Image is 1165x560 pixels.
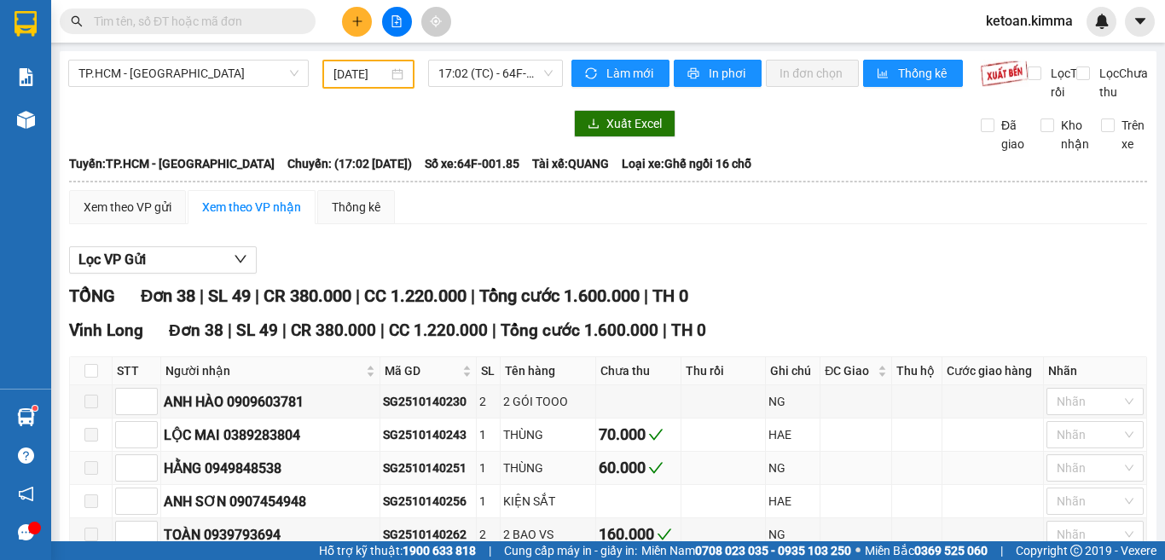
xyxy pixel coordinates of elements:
span: Số xe: 64F-001.85 [425,154,519,173]
th: Ghi chú [766,357,820,385]
span: | [471,286,475,306]
span: | [228,320,232,340]
div: NG [768,392,817,411]
span: | [282,320,287,340]
span: check [648,427,664,442]
span: Đã giao [994,116,1031,153]
div: HAE [768,492,817,511]
span: Vĩnh Long [69,320,143,340]
span: check [657,527,672,542]
span: Xuất Excel [606,114,662,133]
td: SG2510140262 [380,518,476,551]
div: NG [768,459,817,477]
th: SL [477,357,501,385]
span: TH 0 [652,286,688,306]
input: Tìm tên, số ĐT hoặc mã đơn [94,12,295,31]
span: Đơn 38 [169,320,223,340]
span: TP.HCM - Vĩnh Long [78,61,298,86]
div: HAE [768,425,817,444]
span: CR 380.000 [264,286,351,306]
span: Tài xế: QUANG [532,154,609,173]
span: copyright [1070,545,1082,557]
span: caret-down [1133,14,1148,29]
div: 2 GÓI TOOO [503,392,593,411]
span: ĐC Giao [825,361,873,380]
span: Cung cấp máy in - giấy in: [504,541,637,560]
img: warehouse-icon [17,408,35,426]
span: Đơn 38 [141,286,195,306]
span: | [644,286,648,306]
span: plus [351,15,363,27]
span: 17:02 (TC) - 64F-001.85 [438,61,553,86]
span: CC 1.220.000 [364,286,467,306]
span: file-add [391,15,403,27]
span: Lọc VP Gửi [78,249,146,270]
img: 9k= [980,60,1029,87]
span: Loại xe: Ghế ngồi 16 chỗ [622,154,751,173]
input: 14/10/2025 [333,65,388,84]
span: CR 380.000 [291,320,376,340]
span: sync [585,67,600,81]
span: Làm mới [606,64,656,83]
span: In phơi [709,64,748,83]
span: download [588,118,600,131]
span: Miền Bắc [865,541,988,560]
span: ketoan.kimma [972,10,1087,32]
button: aim [421,7,451,37]
div: 1 [479,459,498,477]
div: SG2510140256 [383,492,472,511]
b: Tuyến: TP.HCM - [GEOGRAPHIC_DATA] [69,157,275,170]
th: Thu hộ [892,357,943,385]
span: message [18,524,34,540]
span: | [663,320,667,340]
div: THÙNG [503,425,593,444]
span: | [1000,541,1003,560]
span: Chuyến: (17:02 [DATE]) [287,154,412,173]
div: NG [768,525,817,544]
strong: 0369 525 060 [914,544,988,557]
span: | [492,320,496,340]
span: Mã GD [385,361,458,380]
div: KIỆN SẮT [503,492,593,511]
td: SG2510140243 [380,419,476,452]
div: SG2510140262 [383,525,472,544]
strong: 1900 633 818 [403,544,476,557]
span: | [356,286,360,306]
span: Miền Nam [641,541,851,560]
div: 160.000 [599,522,677,546]
img: warehouse-icon [17,111,35,129]
th: Thu rồi [681,357,766,385]
div: 60.000 [599,456,677,480]
div: 1 [479,492,498,511]
span: Lọc Thu rồi [1044,64,1093,101]
span: check [648,460,664,476]
span: CC 1.220.000 [389,320,488,340]
div: Thống kê [332,198,380,216]
span: | [255,286,259,306]
span: TỔNG [69,286,115,306]
span: printer [687,67,702,81]
th: Tên hàng [501,357,596,385]
strong: 0708 023 035 - 0935 103 250 [695,544,851,557]
div: Xem theo VP gửi [84,198,171,216]
button: bar-chartThống kê [863,60,963,87]
sup: 1 [32,406,38,411]
button: plus [342,7,372,37]
button: downloadXuất Excel [574,110,675,137]
span: Thống kê [898,64,949,83]
span: Hỗ trợ kỹ thuật: [319,541,476,560]
span: SL 49 [236,320,278,340]
div: 70.000 [599,423,677,447]
div: ANH SƠN 0907454948 [164,491,377,512]
button: syncLàm mới [571,60,669,87]
span: Người nhận [165,361,362,380]
th: STT [113,357,161,385]
div: 2 BAO VS [503,525,593,544]
span: | [380,320,385,340]
button: In đơn chọn [766,60,859,87]
span: Tổng cước 1.600.000 [479,286,640,306]
span: | [489,541,491,560]
div: TOÀN 0939793694 [164,524,377,546]
td: SG2510140256 [380,485,476,518]
span: search [71,15,83,27]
